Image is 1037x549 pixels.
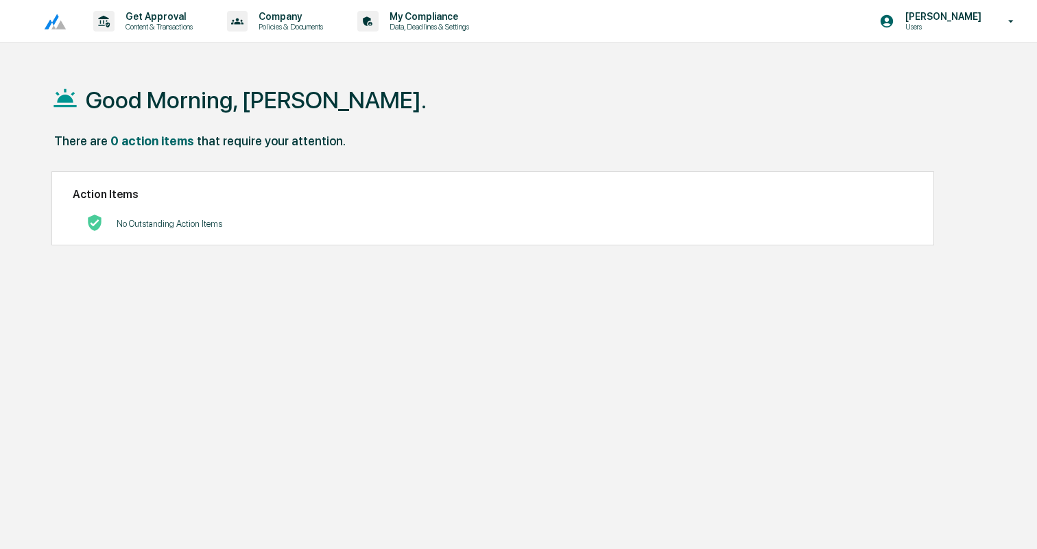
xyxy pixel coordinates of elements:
p: Data, Deadlines & Settings [379,22,476,32]
h2: Action Items [73,188,913,201]
p: [PERSON_NAME] [894,11,988,22]
h1: Good Morning, [PERSON_NAME]. [86,86,427,114]
p: Users [894,22,988,32]
img: No Actions logo [86,215,103,231]
div: 0 action items [110,134,194,148]
p: Company [248,11,330,22]
div: There are [54,134,108,148]
p: Get Approval [115,11,200,22]
p: Content & Transactions [115,22,200,32]
img: logo [33,13,66,30]
div: that require your attention. [197,134,346,148]
p: My Compliance [379,11,476,22]
p: Policies & Documents [248,22,330,32]
p: No Outstanding Action Items [117,219,222,229]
